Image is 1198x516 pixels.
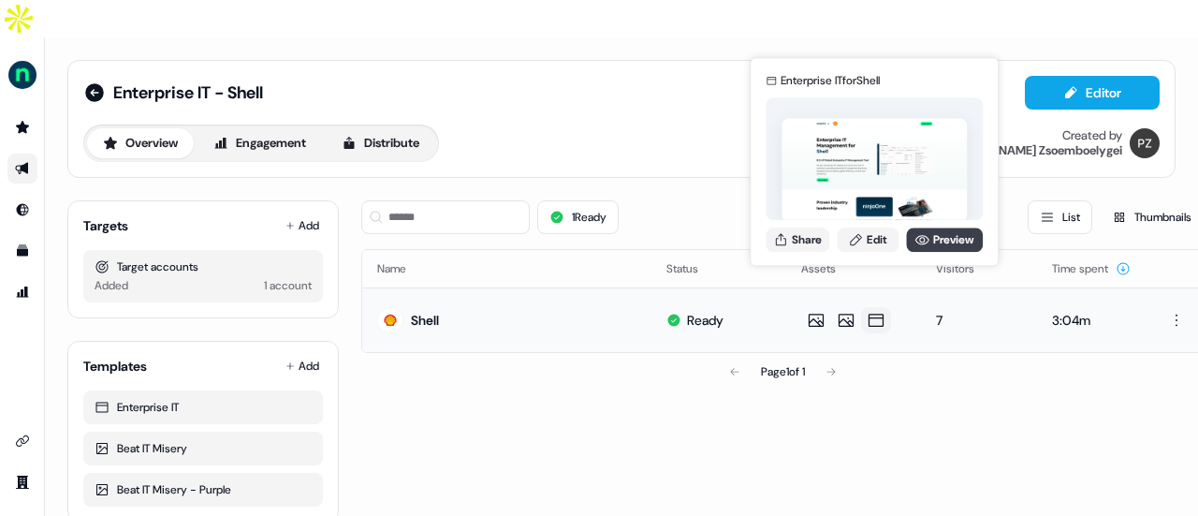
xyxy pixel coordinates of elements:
[7,154,37,184] a: Go to outbound experience
[761,362,805,381] div: Page 1 of 1
[95,439,312,458] div: Beat IT Misery
[113,81,263,104] span: Enterprise IT - Shell
[1130,128,1160,158] img: Petra
[1025,85,1160,105] a: Editor
[83,357,147,376] div: Templates
[837,228,898,252] a: Edit
[782,118,967,222] img: asset preview
[1052,252,1131,286] button: Time spent
[1052,311,1133,330] div: 3:04m
[687,311,723,330] div: Ready
[411,311,439,330] div: Shell
[936,252,997,286] button: Visitors
[906,228,983,252] a: Preview
[7,467,37,497] a: Go to team
[95,398,312,417] div: Enterprise IT
[936,311,1022,330] div: 7
[282,213,323,239] button: Add
[1025,76,1160,110] button: Editor
[7,195,37,225] a: Go to Inbound
[95,480,312,499] div: Beat IT Misery - Purple
[7,426,37,456] a: Go to integrations
[95,276,128,295] div: Added
[83,216,128,235] div: Targets
[537,200,619,234] button: 1Ready
[786,250,921,287] th: Assets
[326,128,435,158] button: Distribute
[377,252,429,286] button: Name
[87,128,194,158] button: Overview
[1028,200,1092,234] button: List
[7,277,37,307] a: Go to attribution
[666,252,721,286] button: Status
[940,143,1122,158] div: [PERSON_NAME] Zsoemboelygei
[766,228,829,252] button: Share
[282,353,323,379] button: Add
[95,258,312,276] div: Target accounts
[781,71,880,90] div: Enterprise IT for Shell
[197,128,322,158] button: Engagement
[264,276,312,295] div: 1 account
[1062,128,1122,143] div: Created by
[7,112,37,142] a: Go to prospects
[7,236,37,266] a: Go to templates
